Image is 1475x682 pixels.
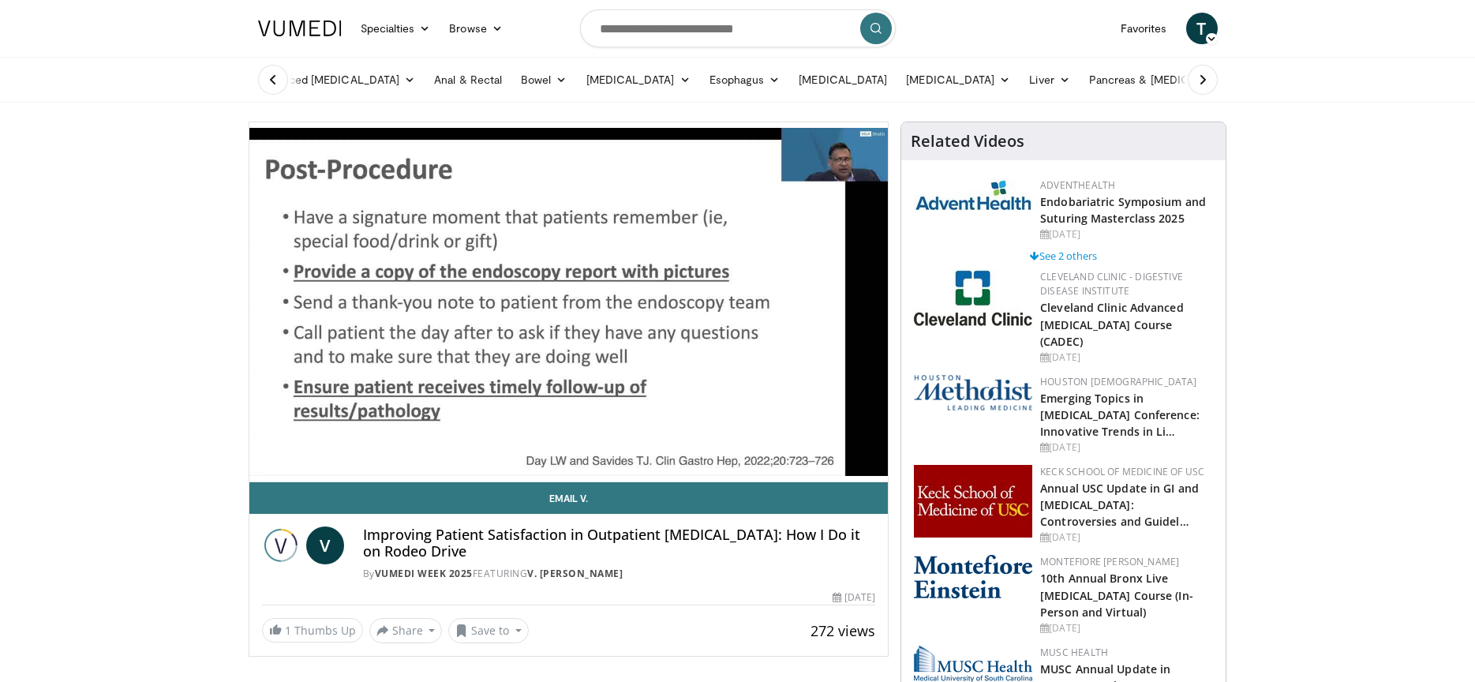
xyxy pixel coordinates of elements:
[1030,249,1097,263] a: See 2 others
[914,465,1032,538] img: 7b941f1f-d101-407a-8bfa-07bd47db01ba.png.150x105_q85_autocrop_double_scale_upscale_version-0.2.jpg
[369,618,443,643] button: Share
[914,646,1032,682] img: 28791e84-01ee-459c-8a20-346b708451fc.webp.150x105_q85_autocrop_double_scale_upscale_version-0.2.png
[262,618,363,643] a: 1 Thumbs Up
[351,13,440,44] a: Specialties
[258,21,342,36] img: VuMedi Logo
[700,64,790,96] a: Esophagus
[914,555,1032,598] img: b0142b4c-93a1-4b58-8f91-5265c282693c.png.150x105_q85_autocrop_double_scale_upscale_version-0.2.png
[375,567,473,580] a: Vumedi Week 2025
[249,482,889,514] a: Email V.
[897,64,1020,96] a: [MEDICAL_DATA]
[811,621,875,640] span: 272 views
[1040,646,1108,659] a: MUSC Health
[789,64,897,96] a: [MEDICAL_DATA]
[1040,440,1213,455] div: [DATE]
[911,132,1024,151] h4: Related Videos
[914,178,1032,211] img: 5c3c682d-da39-4b33-93a5-b3fb6ba9580b.jpg.150x105_q85_autocrop_double_scale_upscale_version-0.2.jpg
[1040,621,1213,635] div: [DATE]
[833,590,875,605] div: [DATE]
[285,623,291,638] span: 1
[249,64,425,96] a: Advanced [MEDICAL_DATA]
[1040,391,1200,439] a: Emerging Topics in [MEDICAL_DATA] Conference: Innovative Trends in Li…
[527,567,623,580] a: V. [PERSON_NAME]
[1040,300,1184,348] a: Cleveland Clinic Advanced [MEDICAL_DATA] Course (CADEC)
[1040,571,1193,619] a: 10th Annual Bronx Live [MEDICAL_DATA] Course (In-Person and Virtual)
[425,64,511,96] a: Anal & Rectal
[363,526,876,560] h4: Improving Patient Satisfaction in Outpatient [MEDICAL_DATA]: How I Do it on Rodeo Drive
[363,567,876,581] div: By FEATURING
[580,9,896,47] input: Search topics, interventions
[1040,178,1115,192] a: AdventHealth
[448,618,529,643] button: Save to
[1040,375,1196,388] a: Houston [DEMOGRAPHIC_DATA]
[1186,13,1218,44] a: T
[1040,555,1179,568] a: Montefiore [PERSON_NAME]
[1020,64,1079,96] a: Liver
[1040,530,1213,545] div: [DATE]
[1040,270,1183,298] a: Cleveland Clinic - Digestive Disease Institute
[1080,64,1264,96] a: Pancreas & [MEDICAL_DATA]
[440,13,512,44] a: Browse
[1040,227,1213,242] div: [DATE]
[306,526,344,564] a: V
[262,526,300,564] img: Vumedi Week 2025
[1040,465,1204,478] a: Keck School of Medicine of USC
[1111,13,1177,44] a: Favorites
[1040,194,1206,226] a: Endobariatric Symposium and Suturing Masterclass 2025
[914,270,1032,326] img: 26c3db21-1732-4825-9e63-fd6a0021a399.jpg.150x105_q85_autocrop_double_scale_upscale_version-0.2.jpg
[1040,350,1213,365] div: [DATE]
[1040,481,1199,529] a: Annual USC Update in GI and [MEDICAL_DATA]: Controversies and Guidel…
[914,375,1032,410] img: 5e4488cc-e109-4a4e-9fd9-73bb9237ee91.png.150x105_q85_autocrop_double_scale_upscale_version-0.2.png
[511,64,576,96] a: Bowel
[249,122,889,482] video-js: Video Player
[577,64,700,96] a: [MEDICAL_DATA]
